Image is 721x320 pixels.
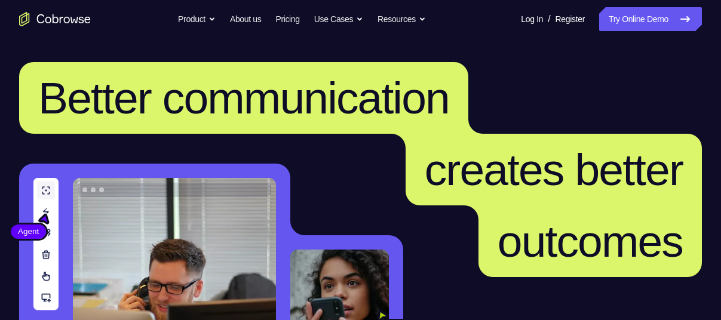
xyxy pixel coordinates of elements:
[38,73,449,123] span: Better communication
[178,7,216,31] button: Product
[425,144,683,195] span: creates better
[556,7,585,31] a: Register
[275,7,299,31] a: Pricing
[314,7,363,31] button: Use Cases
[230,7,261,31] a: About us
[498,216,683,266] span: outcomes
[19,12,91,26] a: Go to the home page
[599,7,702,31] a: Try Online Demo
[548,12,550,26] span: /
[378,7,426,31] button: Resources
[521,7,543,31] a: Log In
